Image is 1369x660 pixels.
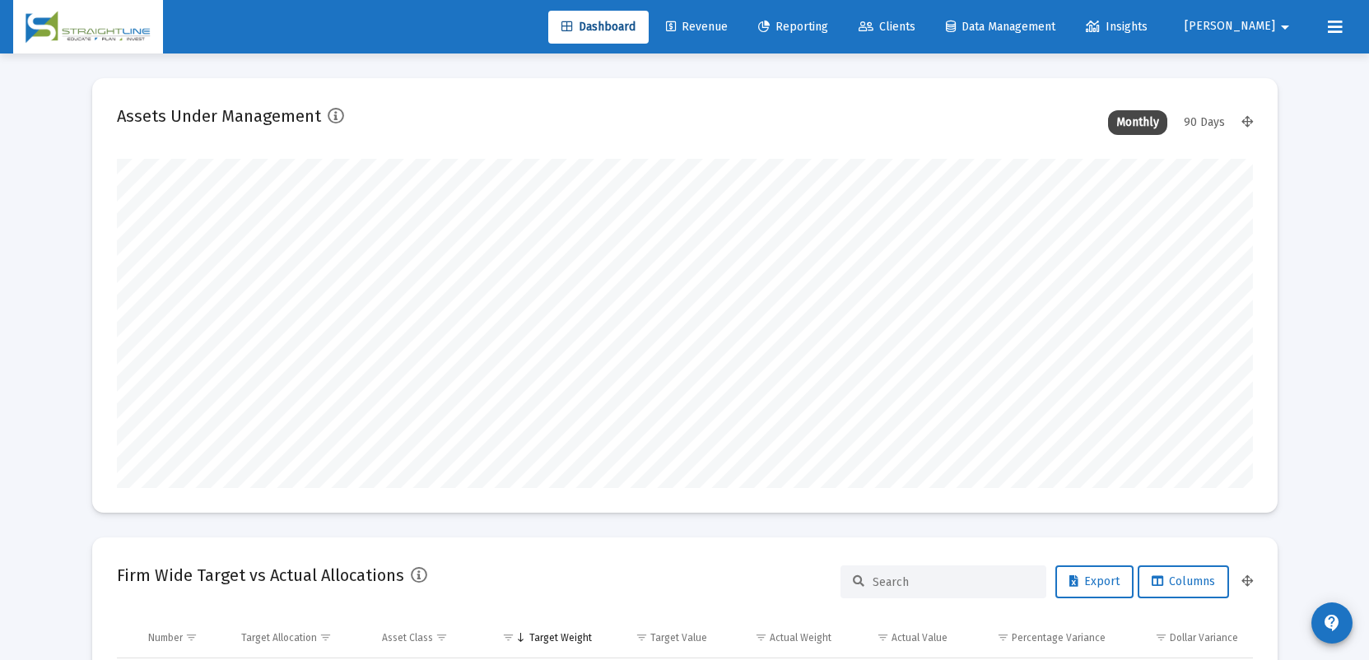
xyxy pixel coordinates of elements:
div: Number [148,631,183,644]
a: Revenue [653,11,741,44]
span: Show filter options for column 'Actual Value' [877,631,889,644]
td: Column Dollar Variance [1117,618,1252,658]
span: Show filter options for column 'Target Value' [636,631,648,644]
td: Column Asset Class [370,618,480,658]
div: Target Weight [529,631,592,644]
h2: Firm Wide Target vs Actual Allocations [117,562,404,588]
span: Revenue [666,20,728,34]
span: Show filter options for column 'Asset Class' [435,631,448,644]
td: Column Percentage Variance [959,618,1117,658]
td: Column Number [137,618,230,658]
span: Clients [859,20,915,34]
div: Asset Class [382,631,433,644]
span: Show filter options for column 'Target Allocation' [319,631,332,644]
span: Show filter options for column 'Number' [185,631,198,644]
span: Export [1069,574,1120,588]
span: Columns [1152,574,1215,588]
span: Show filter options for column 'Percentage Variance' [997,631,1009,644]
mat-icon: arrow_drop_down [1275,11,1295,44]
div: Monthly [1108,110,1167,135]
span: Dashboard [561,20,636,34]
input: Search [873,575,1034,589]
div: Percentage Variance [1012,631,1106,644]
a: Reporting [745,11,841,44]
button: Columns [1138,565,1229,598]
span: Show filter options for column 'Actual Weight' [755,631,767,644]
div: Dollar Variance [1170,631,1238,644]
div: Actual Value [892,631,948,644]
span: Show filter options for column 'Dollar Variance' [1155,631,1167,644]
div: Actual Weight [770,631,831,644]
button: Export [1055,565,1134,598]
a: Dashboard [548,11,649,44]
span: Reporting [758,20,828,34]
td: Column Target Allocation [230,618,370,658]
div: Target Value [650,631,707,644]
span: [PERSON_NAME] [1185,20,1275,34]
a: Clients [845,11,929,44]
a: Data Management [933,11,1069,44]
span: Insights [1086,20,1148,34]
h2: Assets Under Management [117,103,321,129]
a: Insights [1073,11,1161,44]
div: Target Allocation [241,631,317,644]
span: Show filter options for column 'Target Weight' [502,631,515,644]
button: [PERSON_NAME] [1165,10,1315,43]
td: Column Actual Value [843,618,959,658]
td: Column Target Value [603,618,719,658]
img: Dashboard [26,11,151,44]
mat-icon: contact_support [1322,613,1342,633]
div: 90 Days [1176,110,1233,135]
span: Data Management [946,20,1055,34]
td: Column Actual Weight [719,618,842,658]
td: Column Target Weight [480,618,603,658]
